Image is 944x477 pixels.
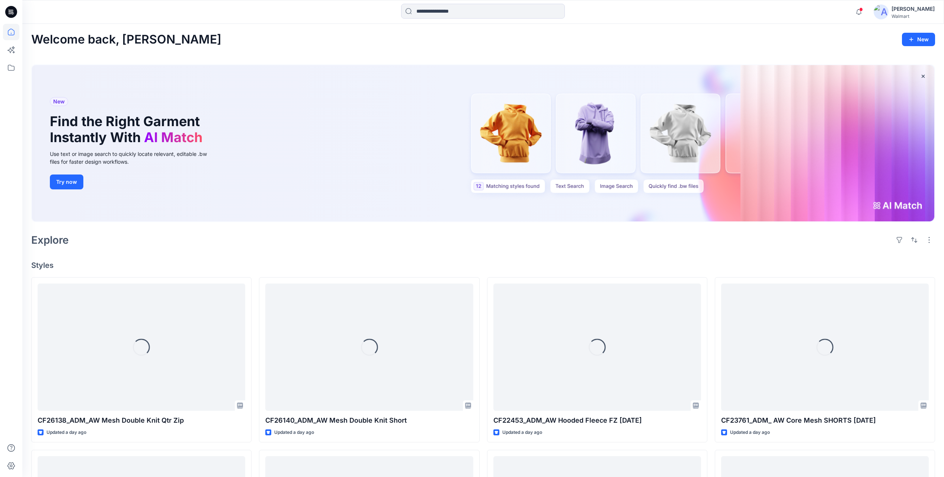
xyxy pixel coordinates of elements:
p: CF22453_ADM_AW Hooded Fleece FZ [DATE] [493,415,701,426]
p: Updated a day ago [502,429,542,436]
p: CF26138_ADM_AW Mesh Double Knit Qtr Zip [38,415,245,426]
div: Walmart [892,13,935,19]
img: avatar [874,4,889,19]
p: Updated a day ago [47,429,86,436]
h1: Find the Right Garment Instantly With [50,113,206,145]
span: New [53,97,65,106]
p: CF23761_ADM_ AW Core Mesh SHORTS [DATE] [721,415,929,426]
p: CF26140_ADM_AW Mesh Double Knit Short [265,415,473,426]
h2: Welcome back, [PERSON_NAME] [31,33,221,47]
div: [PERSON_NAME] [892,4,935,13]
p: Updated a day ago [274,429,314,436]
h2: Explore [31,234,69,246]
span: AI Match [144,129,202,145]
h4: Styles [31,261,935,270]
button: Try now [50,175,83,189]
p: Updated a day ago [730,429,770,436]
button: New [902,33,935,46]
div: Use text or image search to quickly locate relevant, editable .bw files for faster design workflows. [50,150,217,166]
